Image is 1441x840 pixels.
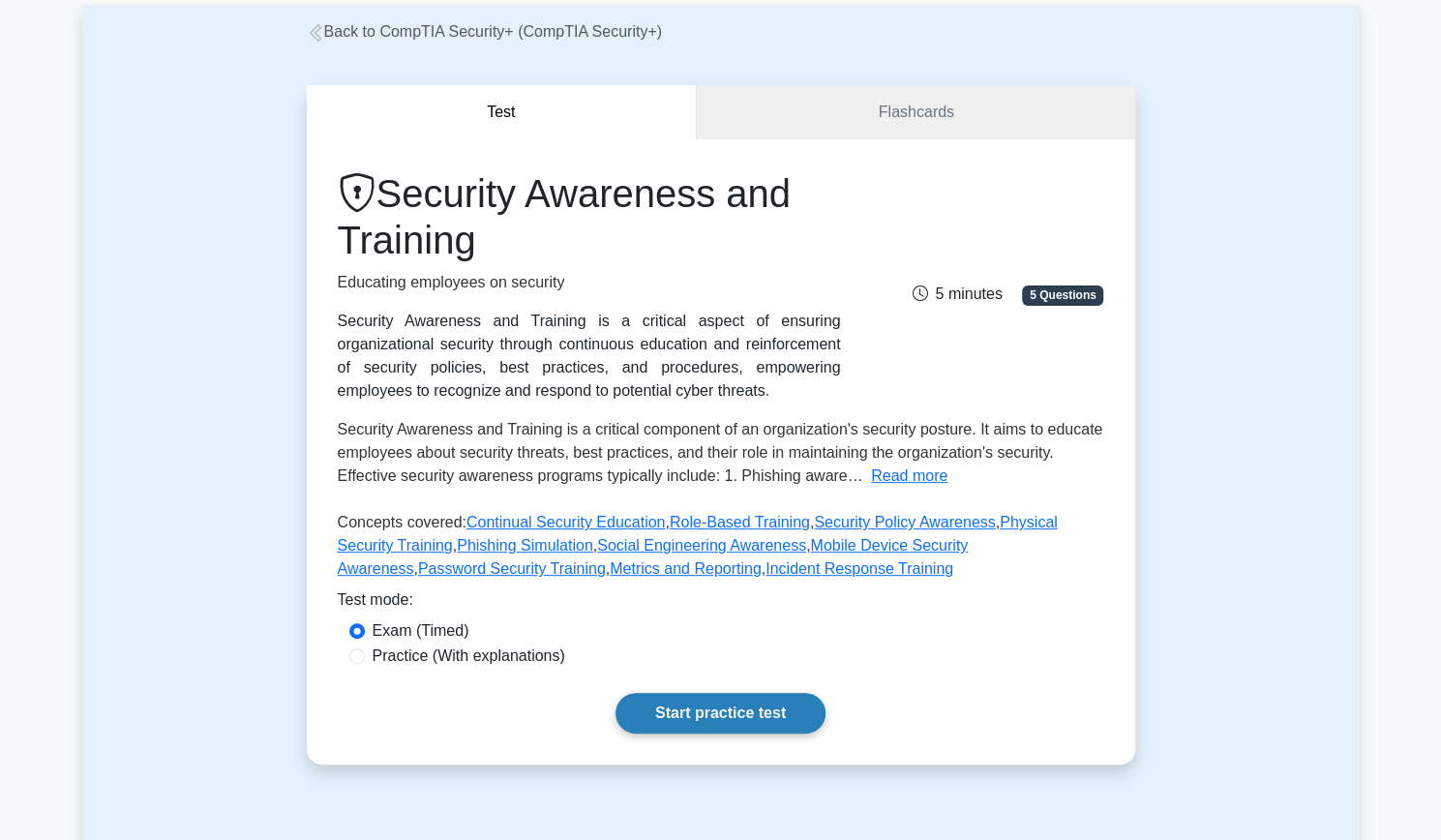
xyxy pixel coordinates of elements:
[338,588,1104,619] div: Test mode:
[338,511,1104,588] p: Concepts covered: , , , , , , , , ,
[338,170,841,263] h1: Security Awareness and Training
[766,560,953,577] a: Incident Response Training
[670,514,810,530] a: Role-Based Training
[814,514,995,530] a: Security Policy Awareness
[373,619,469,643] label: Exam (Timed)
[697,85,1134,140] a: Flashcards
[307,85,698,140] button: Test
[338,271,841,294] p: Educating employees on security
[338,310,841,403] div: Security Awareness and Training is a critical aspect of ensuring organizational security through ...
[871,465,947,488] button: Read more
[338,421,1103,484] span: Security Awareness and Training is a critical component of an organization's security posture. It...
[597,537,806,554] a: Social Engineering Awareness
[373,645,565,668] label: Practice (With explanations)
[307,23,662,40] a: Back to CompTIA Security+ (CompTIA Security+)
[1022,285,1103,305] span: 5 Questions
[615,693,826,734] a: Start practice test
[418,560,606,577] a: Password Security Training
[912,285,1002,302] span: 5 minutes
[610,560,762,577] a: Metrics and Reporting
[466,514,665,530] a: Continual Security Education
[457,537,593,554] a: Phishing Simulation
